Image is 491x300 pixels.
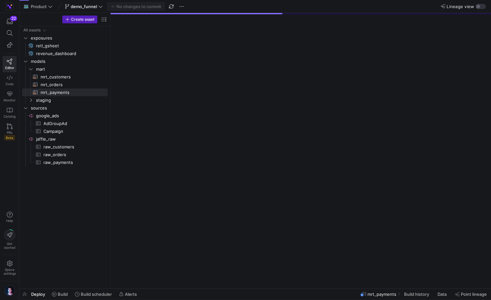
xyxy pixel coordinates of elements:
span: models [31,58,107,65]
span: Data [437,292,447,297]
a: mrt_orders​​​​​​​​​​ [22,81,108,88]
div: All assets [23,28,41,32]
a: PRsBeta [3,121,17,143]
button: 22 [3,16,17,27]
a: Campaign​​​​​​​​​ [22,127,108,135]
img: https://storage.googleapis.com/y42-prod-data-exchange/images/wGRgYe1eIP2JIxZ3aMfdjHlCeekm0sHD6HRd... [6,3,13,10]
a: revenue_dashboard​​​​​ [22,50,108,57]
span: Editor [5,66,14,70]
div: Press SPACE to select this row. [22,135,108,143]
span: AdGroupAd​​​​​​​​​ [43,120,100,127]
span: jaffle_raw​​​​​​​​ [36,135,107,143]
span: mrt_orders​​​​​​​​​​ [41,81,100,88]
span: raw_payments​​​​​​​​​ [43,159,100,166]
span: exposures [31,34,107,42]
span: Lineage view [447,4,474,9]
span: Beta [4,135,15,140]
button: Create asset [62,16,97,23]
span: Space settings [4,268,16,275]
span: Alerts [125,292,137,297]
span: Code [6,82,14,86]
button: Point lineage [452,289,490,300]
a: Code [3,72,17,88]
div: Press SPACE to select this row. [22,57,108,65]
div: Press SPACE to select this row. [22,96,108,104]
img: https://lh3.googleusercontent.com/a-/AOh14Gj536Mo-W-oWB4s5436VUSgjgKCvefZ6q9nQWHwUA=s96-c [5,285,15,296]
div: Press SPACE to select this row. [22,81,108,88]
a: raw_payments​​​​​​​​​ [22,158,108,166]
span: mrt_payments​​​​​​​​​​ [41,89,100,96]
span: raw_orders​​​​​​​​​ [43,151,100,158]
button: Getstarted [3,227,17,252]
span: Product [31,4,47,9]
span: Build [58,292,68,297]
div: 22 [10,16,17,21]
div: Press SPACE to select this row. [22,65,108,73]
span: Campaign​​​​​​​​​ [43,128,100,135]
div: Press SPACE to select this row. [22,112,108,120]
div: Press SPACE to select this row. [22,26,108,34]
span: Get started [4,242,15,249]
a: mrt_payments​​​​​​​​​​ [22,88,108,96]
span: 🗺️ [24,4,28,9]
span: Point lineage [461,292,487,297]
button: Build history [401,289,433,300]
span: mrt_customers​​​​​​​​​​ [41,73,100,81]
div: Press SPACE to select this row. [22,42,108,50]
button: 🗺️Product [22,2,54,11]
span: Monitor [4,98,16,102]
div: Press SPACE to select this row. [22,120,108,127]
a: AdGroupAd​​​​​​​​​ [22,120,108,127]
div: Press SPACE to select this row. [22,34,108,42]
a: retl_gsheet​​​​​ [22,42,108,50]
div: Press SPACE to select this row. [22,50,108,57]
a: Catalog [3,105,17,121]
button: demo_funnel [63,2,104,11]
button: Build scheduler [72,289,115,300]
a: raw_customers​​​​​​​​​ [22,143,108,151]
span: google_ads​​​​​​​​ [36,112,107,120]
div: Press SPACE to select this row. [22,104,108,112]
button: Alerts [116,289,140,300]
span: raw_customers​​​​​​​​​ [43,143,100,151]
span: Build scheduler [81,292,112,297]
a: Editor [3,56,17,72]
button: Help [3,209,17,225]
span: mrt_payments [367,292,396,297]
div: Press SPACE to select this row. [22,158,108,166]
button: Data [435,289,451,300]
a: https://storage.googleapis.com/y42-prod-data-exchange/images/wGRgYe1eIP2JIxZ3aMfdjHlCeekm0sHD6HRd... [3,1,17,12]
div: Press SPACE to select this row. [22,88,108,96]
a: Spacesettings [3,258,17,278]
button: Build [49,289,71,300]
span: sources [31,104,107,112]
span: Create asset [71,17,94,22]
span: staging [36,97,107,104]
div: Press SPACE to select this row. [22,143,108,151]
div: Press SPACE to select this row. [22,73,108,81]
div: Press SPACE to select this row. [22,127,108,135]
span: Deploy [31,292,45,297]
a: raw_orders​​​​​​​​​ [22,151,108,158]
span: demo_funnel [71,4,97,9]
a: mrt_customers​​​​​​​​​​ [22,73,108,81]
a: google_ads​​​​​​​​ [22,112,108,120]
span: Catalog [4,114,16,118]
a: jaffle_raw​​​​​​​​ [22,135,108,143]
span: PRs [7,131,12,134]
div: Press SPACE to select this row. [22,151,108,158]
span: revenue_dashboard​​​​​ [36,50,100,57]
span: retl_gsheet​​​​​ [36,42,100,50]
span: Help [6,219,14,223]
button: https://lh3.googleusercontent.com/a-/AOh14Gj536Mo-W-oWB4s5436VUSgjgKCvefZ6q9nQWHwUA=s96-c [3,284,17,297]
span: mart [36,65,107,73]
a: Monitor [3,88,17,105]
span: Build history [404,292,429,297]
